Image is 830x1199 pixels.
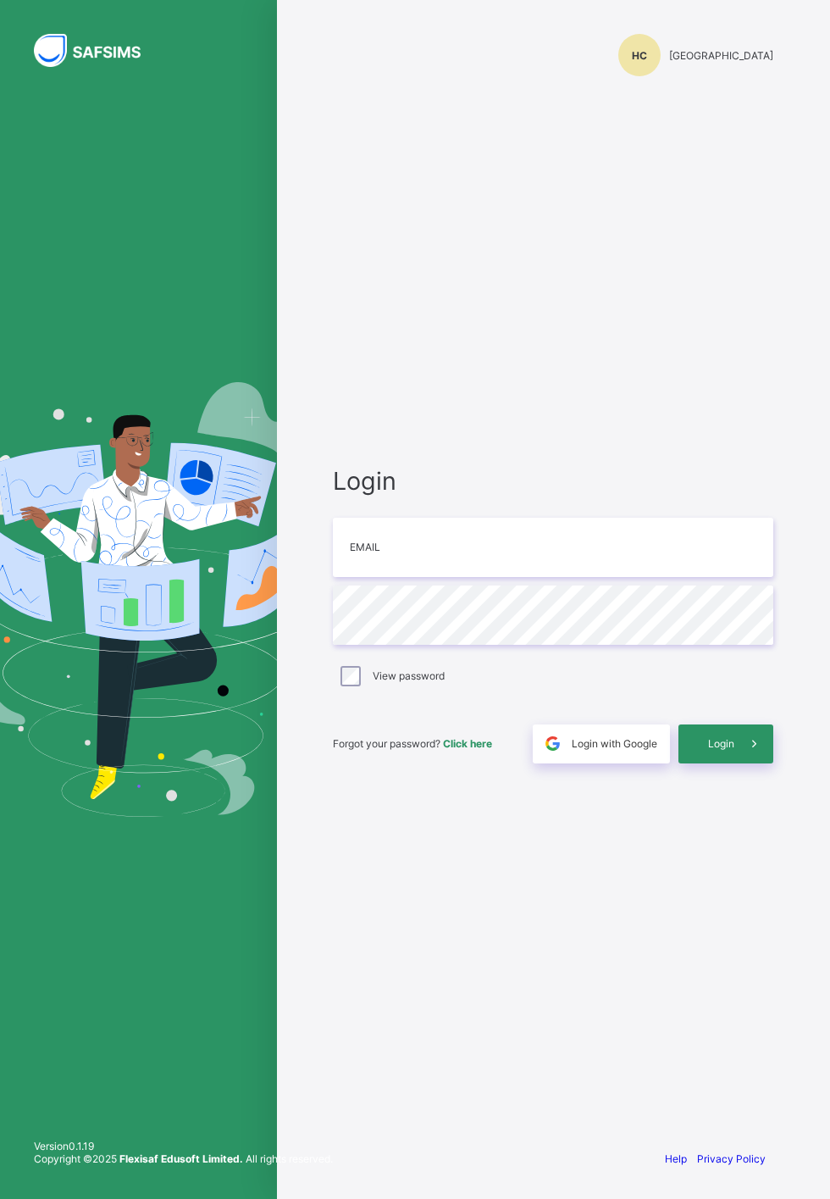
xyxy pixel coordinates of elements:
[333,737,492,750] span: Forgot your password?
[543,734,562,753] img: google.396cfc9801f0270233282035f929180a.svg
[34,34,161,67] img: SAFSIMS Logo
[34,1152,333,1165] span: Copyright © 2025 All rights reserved.
[443,737,492,750] a: Click here
[34,1140,333,1152] span: Version 0.1.19
[572,737,657,750] span: Login with Google
[119,1152,243,1165] strong: Flexisaf Edusoft Limited.
[632,49,647,62] span: HC
[665,1152,687,1165] a: Help
[373,669,445,682] label: View password
[708,737,734,750] span: Login
[669,49,773,62] span: [GEOGRAPHIC_DATA]
[697,1152,766,1165] a: Privacy Policy
[333,466,773,496] span: Login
